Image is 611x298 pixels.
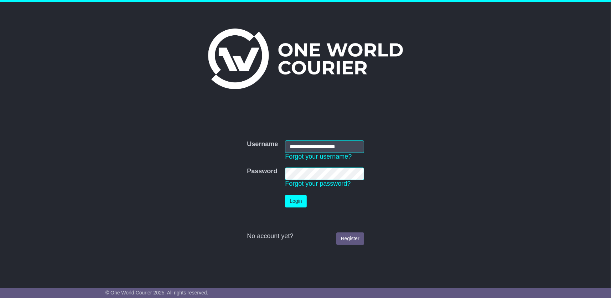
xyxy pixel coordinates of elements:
[336,232,364,245] a: Register
[285,180,351,187] a: Forgot your password?
[247,140,278,148] label: Username
[285,195,306,207] button: Login
[208,29,403,89] img: One World
[285,153,352,160] a: Forgot your username?
[247,232,364,240] div: No account yet?
[247,168,277,175] label: Password
[105,290,208,296] span: © One World Courier 2025. All rights reserved.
